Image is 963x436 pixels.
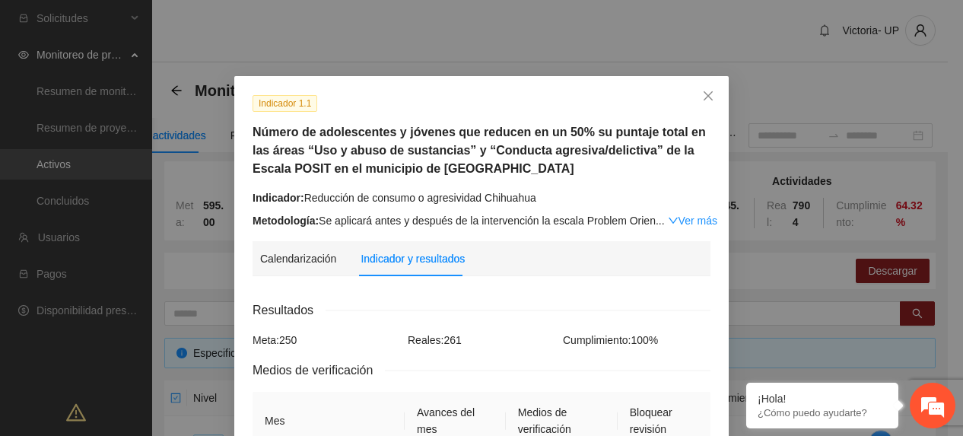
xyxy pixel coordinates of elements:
span: Reales: 261 [408,334,462,346]
div: Reducción de consumo o agresividad Chihuahua [253,189,710,206]
span: close [702,90,714,102]
div: ¡Hola! [758,393,887,405]
div: Cumplimiento: 100 % [559,332,714,348]
div: Calendarización [260,250,336,267]
strong: Metodología: [253,215,319,227]
span: Indicador 1.1 [253,95,317,112]
span: down [668,215,679,226]
div: Meta: 250 [249,332,404,348]
h5: Número de adolescentes y jóvenes que reducen en un 50% su puntaje total en las áreas “Uso y abuso... [253,123,710,178]
div: Se aplicará antes y después de la intervención la escala Problem Orien [253,212,710,229]
span: Medios de verificación [253,361,385,380]
a: Expand [668,215,717,227]
button: Close [688,76,729,117]
p: ¿Cómo puedo ayudarte? [758,407,887,418]
span: ... [656,215,665,227]
span: Resultados [253,301,326,320]
div: Indicador y resultados [361,250,465,267]
strong: Indicador: [253,192,304,204]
